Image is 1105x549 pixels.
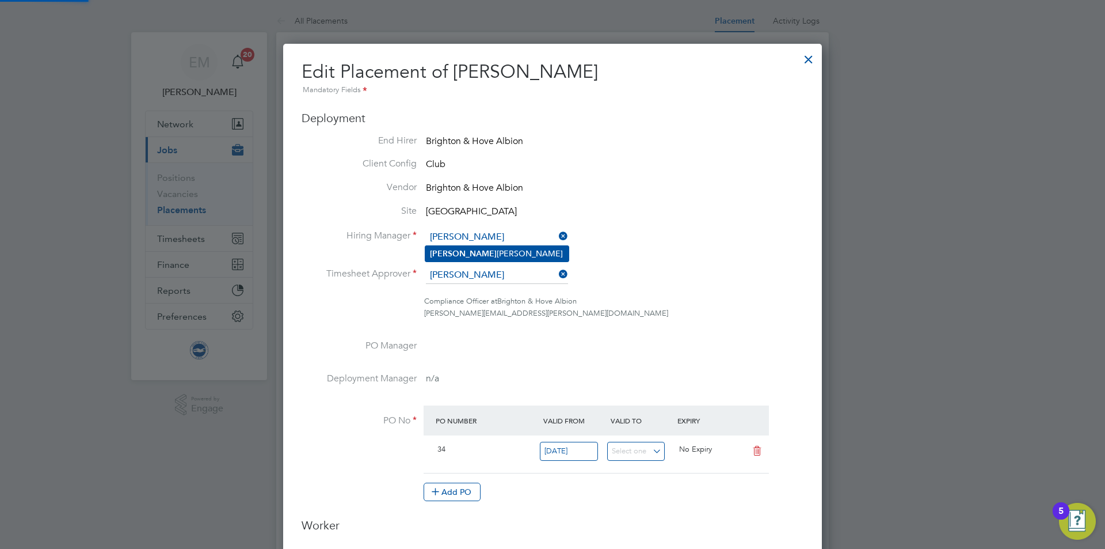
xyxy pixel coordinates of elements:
button: Add PO [424,483,481,501]
label: End Hirer [302,135,417,147]
button: Open Resource Center, 5 new notifications [1059,503,1096,540]
b: [PERSON_NAME] [430,249,497,259]
input: Search for... [426,267,568,284]
span: Compliance Officer at [424,296,497,306]
span: No Expiry [679,444,712,454]
input: Select one [607,442,665,461]
span: Brighton & Hove Albion [426,135,523,147]
div: PO Number [433,410,540,431]
h3: Worker [302,518,803,542]
span: [PERSON_NAME][EMAIL_ADDRESS][PERSON_NAME][DOMAIN_NAME] [424,308,668,318]
span: Brighton & Hove Albion [426,182,523,194]
li: [PERSON_NAME] [425,246,569,262]
span: Brighton & Hove Albion [497,296,577,306]
span: 34 [437,444,445,454]
label: Site [302,205,417,217]
span: Club [426,159,445,171]
div: Mandatory Fields [302,84,803,97]
span: n/a [426,373,439,384]
label: PO Manager [302,340,417,352]
label: Deployment Manager [302,373,417,385]
span: Edit Placement of [PERSON_NAME] [302,60,598,83]
div: Valid To [608,410,675,431]
label: Hiring Manager [302,230,417,242]
label: Client Config [302,158,417,170]
div: 5 [1058,511,1064,526]
label: PO No [302,415,417,427]
input: Search for... [426,229,568,246]
label: Vendor [302,181,417,194]
div: Valid From [540,410,608,431]
div: Expiry [675,410,742,431]
input: Select one [540,442,598,461]
label: Timesheet Approver [302,268,417,280]
h3: Deployment [302,111,803,126]
span: [GEOGRAPHIC_DATA] [426,206,517,217]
